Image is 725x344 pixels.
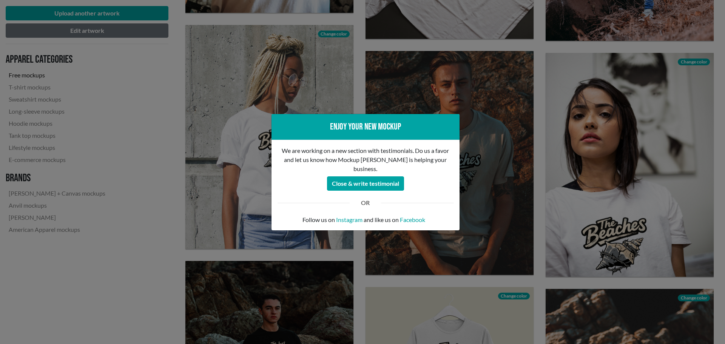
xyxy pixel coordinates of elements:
p: We are working on a new section with testimonials. Do us a favor and let us know how Mockup [PERS... [278,146,454,173]
div: Enjoy your new mockup [278,120,454,134]
button: Close & write testimonial [327,176,404,191]
p: Follow us on and like us on [278,215,454,224]
a: Facebook [400,215,425,224]
a: Instagram [336,215,362,224]
a: Close & write testimonial [327,177,404,185]
div: OR [355,198,375,207]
